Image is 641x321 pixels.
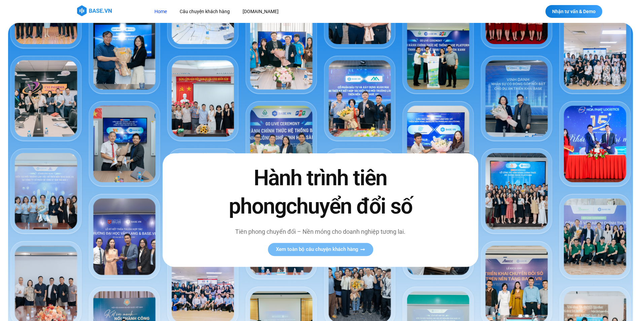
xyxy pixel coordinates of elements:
span: Xem toàn bộ câu chuyện khách hàng [276,247,358,252]
a: Home [149,5,172,18]
a: Xem toàn bộ câu chuyện khách hàng [268,243,373,256]
a: Nhận tư vấn & Demo [545,5,602,18]
nav: Menu [149,5,410,18]
span: Nhận tư vấn & Demo [552,9,596,14]
a: Câu chuyện khách hàng [175,5,235,18]
p: Tiên phong chuyển đổi – Nền móng cho doanh nghiệp tương lai. [214,227,426,236]
span: chuyển đổi số [286,194,412,219]
a: [DOMAIN_NAME] [238,5,284,18]
h2: Hành trình tiên phong [214,164,426,220]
